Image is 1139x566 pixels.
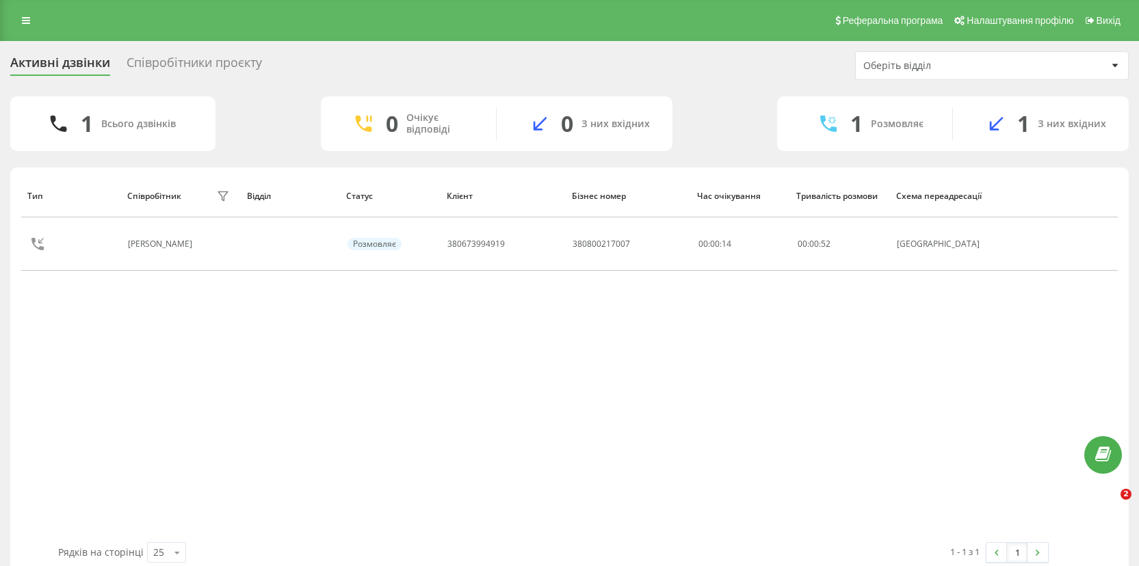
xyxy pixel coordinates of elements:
[447,239,505,249] div: 380673994919
[447,191,559,201] div: Клієнт
[346,191,433,201] div: Статус
[897,239,1010,249] div: [GEOGRAPHIC_DATA]
[950,545,980,558] div: 1 - 1 з 1
[697,191,784,201] div: Час очікування
[809,238,819,250] span: 00
[58,545,144,558] span: Рядків на сторінці
[127,191,181,201] div: Співробітник
[406,112,475,135] div: Очікує відповіді
[896,191,1012,201] div: Схема переадресації
[821,238,830,250] span: 52
[27,191,114,201] div: Тип
[386,111,398,137] div: 0
[1092,489,1125,522] iframe: Intercom live chat
[127,55,262,77] div: Співробітники проєкту
[10,55,110,77] div: Активні дзвінки
[572,191,684,201] div: Бізнес номер
[561,111,573,137] div: 0
[573,239,630,249] div: 380800217007
[1097,15,1121,26] span: Вихід
[796,191,883,201] div: Тривалість розмови
[843,15,943,26] span: Реферальна програма
[850,111,863,137] div: 1
[247,191,334,201] div: Відділ
[863,60,1027,72] div: Оберіть відділ
[698,239,783,249] div: 00:00:14
[1007,543,1027,562] a: 1
[1038,118,1106,130] div: З них вхідних
[967,15,1073,26] span: Налаштування профілю
[128,239,196,249] div: [PERSON_NAME]
[871,118,924,130] div: Розмовляє
[101,118,176,130] div: Всього дзвінків
[81,111,93,137] div: 1
[1121,489,1131,500] span: 2
[153,545,164,559] div: 25
[1017,111,1030,137] div: 1
[798,239,830,249] div: : :
[348,238,402,250] div: Розмовляє
[581,118,650,130] div: З них вхідних
[798,238,807,250] span: 00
